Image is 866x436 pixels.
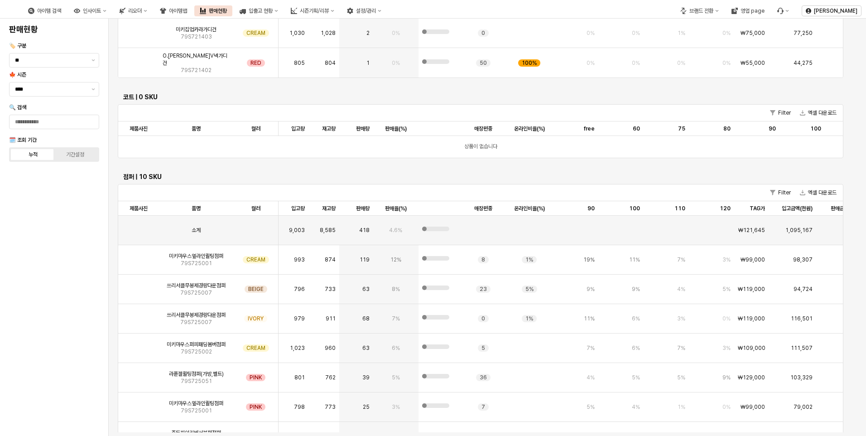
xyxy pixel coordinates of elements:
[392,344,400,352] span: 6%
[250,403,262,411] span: PINK
[37,8,61,14] div: 아이템 검색
[123,93,838,101] h6: 코트 | 0 SKU
[356,205,370,212] span: 판매량
[251,205,260,212] span: 컬러
[9,25,99,34] h4: 판매현황
[814,7,857,15] p: [PERSON_NAME]
[632,315,640,322] span: 6%
[12,150,54,159] label: 누적
[246,29,265,37] span: CREAM
[389,227,402,234] span: 4.6%
[181,67,212,74] span: 79S721402
[481,315,485,322] span: 0
[250,374,262,381] span: PINK
[392,59,400,67] span: 0%
[169,8,187,14] div: 아이템맵
[289,29,305,37] span: 1,030
[678,403,685,411] span: 1%
[154,5,192,16] button: 아이템맵
[356,125,370,132] span: 판매량
[632,59,640,67] span: 0%
[356,8,376,14] div: 설정/관리
[9,104,26,111] span: 🔍 검색
[362,374,370,381] span: 39
[525,286,534,293] span: 5%
[167,282,226,289] span: 쓰리서클무봉제경량다운점퍼
[722,344,731,352] span: 3%
[294,403,305,411] span: 798
[192,227,201,234] span: 소계
[180,289,212,296] span: 79S725007
[249,8,273,14] div: 입출고 현황
[481,403,485,411] span: 7
[209,8,227,14] div: 판매현황
[109,19,866,436] main: App Frame
[285,5,340,16] div: 시즌기획/리뷰
[633,125,640,132] span: 60
[766,187,794,198] button: Filter
[130,125,148,132] span: 제품사진
[584,315,595,322] span: 11%
[587,59,595,67] span: 0%
[794,29,813,37] span: 77,250
[246,344,265,352] span: CREAM
[793,256,813,263] span: 98,307
[738,286,765,293] span: ₩119,000
[722,29,731,37] span: 0%
[481,344,485,352] span: 5
[722,374,731,381] span: 9%
[23,5,67,16] button: 아이템 검색
[722,315,731,322] span: 0%
[794,403,813,411] span: 79,002
[583,256,595,263] span: 19%
[810,125,821,132] span: 100
[167,311,226,319] span: 쓰리서클무봉제경량다운점퍼
[678,29,685,37] span: 1%
[320,227,336,234] span: 8,585
[362,315,370,322] span: 68
[248,315,264,322] span: IVORY
[587,29,595,37] span: 0%
[130,205,148,212] span: 제품사진
[66,151,84,158] div: 기간설정
[118,136,843,158] div: 상품이 없습니다
[632,374,640,381] span: 5%
[234,5,284,16] button: 입출고 현황
[796,187,840,198] button: 엑셀 다운로드
[738,315,765,322] span: ₩119,000
[325,403,336,411] span: 773
[769,125,776,132] span: 90
[791,344,813,352] span: 111,507
[385,205,407,212] span: 판매율(%)
[363,403,370,411] span: 25
[169,370,224,378] span: 라푼젤퀼팅점퍼(가방,벨트)
[677,286,685,293] span: 4%
[181,407,212,414] span: 79S725001
[796,107,840,118] button: 엑셀 다운로드
[114,5,153,16] button: 리오더
[674,205,685,212] span: 110
[587,205,595,212] span: 90
[250,59,261,67] span: RED
[291,125,305,132] span: 입고량
[831,205,861,212] span: 판매금액(천원)
[677,59,685,67] span: 0%
[741,29,765,37] span: ₩75,000
[481,256,485,263] span: 8
[741,59,765,67] span: ₩55,000
[677,315,685,322] span: 3%
[741,403,765,411] span: ₩99,000
[677,374,685,381] span: 5%
[481,29,485,37] span: 0
[321,29,336,37] span: 1,028
[741,8,765,14] div: 영업 page
[325,59,336,67] span: 804
[294,59,305,67] span: 805
[194,5,232,16] button: 판매현황
[474,125,492,132] span: 매장편중
[632,403,640,411] span: 4%
[392,315,400,322] span: 7%
[342,5,387,16] button: 설정/관리
[392,286,400,293] span: 8%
